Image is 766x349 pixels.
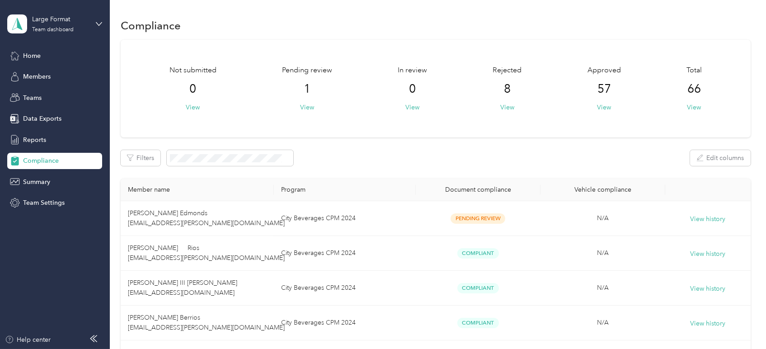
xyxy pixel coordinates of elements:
span: Pending review [282,65,332,76]
span: Compliance [23,156,59,165]
button: View [405,103,419,112]
span: 0 [409,82,416,96]
span: N/A [597,284,609,292]
div: Team dashboard [32,27,74,33]
button: View history [690,249,725,259]
button: Filters [121,150,160,166]
button: View [500,103,514,112]
span: 8 [504,82,511,96]
th: Member name [121,179,274,201]
span: 57 [597,82,611,96]
span: Not submitted [169,65,216,76]
span: N/A [597,214,609,222]
span: In review [398,65,427,76]
span: Team Settings [23,198,65,208]
td: City Beverages CPM 2024 [274,271,416,306]
span: Approved [587,65,621,76]
span: Members [23,72,51,81]
span: [PERSON_NAME] Berrios [EMAIL_ADDRESS][PERSON_NAME][DOMAIN_NAME] [128,314,285,331]
td: City Beverages CPM 2024 [274,201,416,236]
span: Teams [23,93,42,103]
span: [PERSON_NAME] III [PERSON_NAME] [EMAIL_ADDRESS][DOMAIN_NAME] [128,279,237,297]
button: View [186,103,200,112]
button: View history [690,319,725,329]
button: Edit columns [690,150,751,166]
div: Vehicle compliance [548,186,658,193]
span: 0 [189,82,196,96]
td: City Beverages CPM 2024 [274,236,416,271]
button: View history [690,284,725,294]
span: 1 [304,82,310,96]
span: Pending Review [451,213,505,224]
span: 66 [687,82,701,96]
span: Rejected [493,65,522,76]
span: Summary [23,177,50,187]
button: Help center [5,335,51,344]
div: Large Format [32,14,89,24]
div: Document compliance [423,186,533,193]
span: Compliant [457,248,499,259]
span: Total [686,65,702,76]
span: [PERSON_NAME] Rios [EMAIL_ADDRESS][PERSON_NAME][DOMAIN_NAME] [128,244,285,262]
span: Compliant [457,283,499,293]
span: Reports [23,135,46,145]
button: View [300,103,314,112]
span: Home [23,51,41,61]
button: View [597,103,611,112]
span: N/A [597,319,609,326]
span: [PERSON_NAME] Edmonds [EMAIL_ADDRESS][PERSON_NAME][DOMAIN_NAME] [128,209,285,227]
th: Program [274,179,416,201]
span: Data Exports [23,114,61,123]
button: View history [690,214,725,224]
span: Compliant [457,318,499,328]
td: City Beverages CPM 2024 [274,306,416,340]
button: View [687,103,701,112]
span: N/A [597,249,609,257]
h1: Compliance [121,21,181,30]
iframe: Everlance-gr Chat Button Frame [715,298,766,349]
